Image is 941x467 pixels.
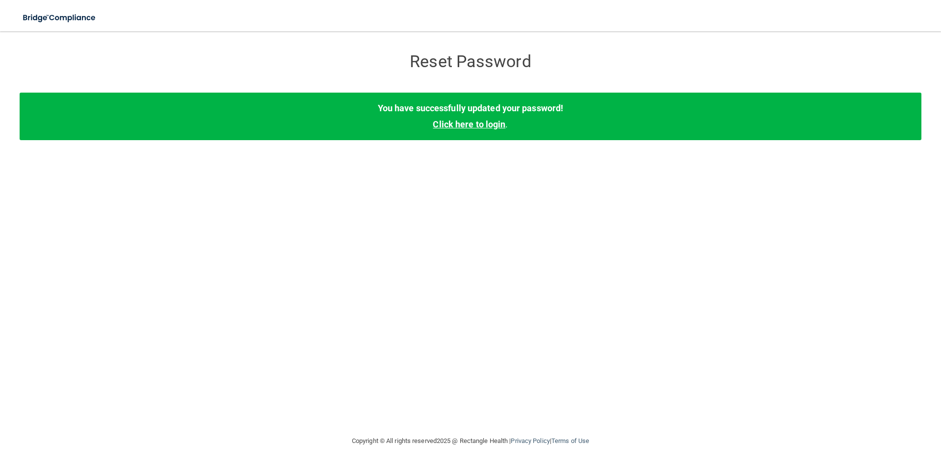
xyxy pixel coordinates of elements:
[433,119,505,129] a: Click here to login
[15,8,105,28] img: bridge_compliance_login_screen.278c3ca4.svg
[292,52,649,71] h3: Reset Password
[551,437,589,444] a: Terms of Use
[20,93,921,140] div: .
[378,103,563,113] b: You have successfully updated your password!
[292,425,649,457] div: Copyright © All rights reserved 2025 @ Rectangle Health | |
[511,437,549,444] a: Privacy Policy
